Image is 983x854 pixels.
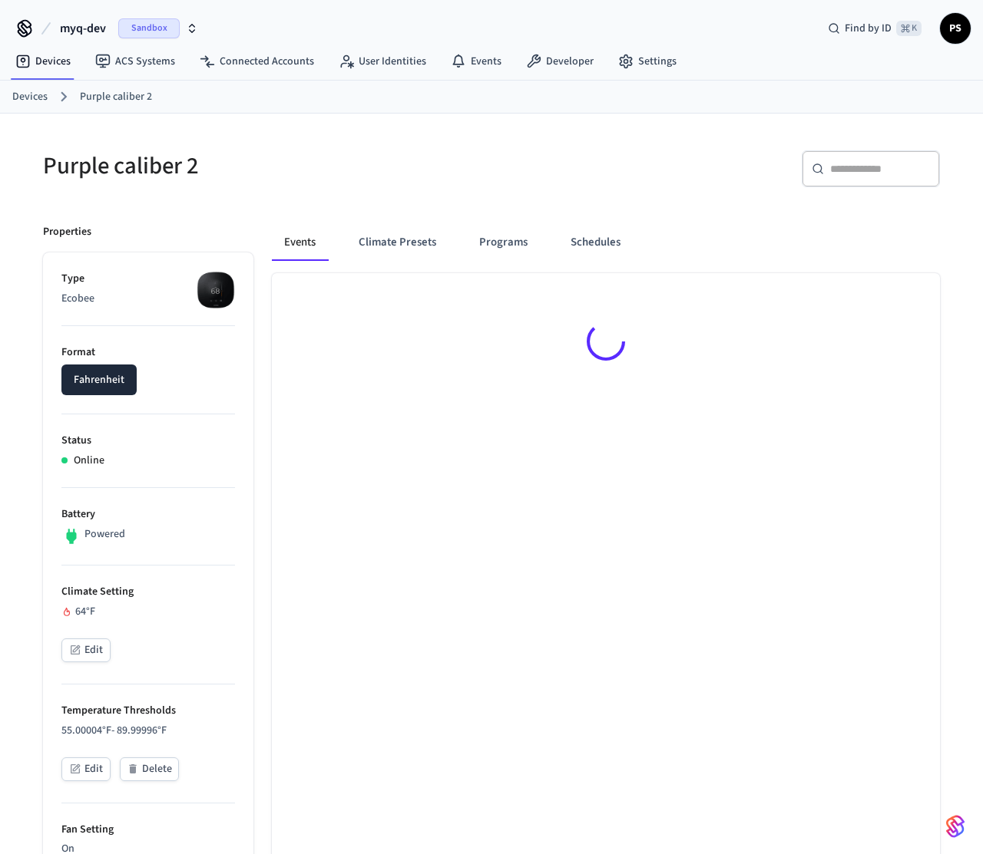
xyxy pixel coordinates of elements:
[61,638,111,662] button: Edit
[3,48,83,75] a: Devices
[61,433,235,449] p: Status
[816,15,934,42] div: Find by ID⌘ K
[74,453,104,469] p: Online
[43,150,482,182] h5: Purple caliber 2
[940,13,971,44] button: PS
[942,15,969,42] span: PS
[61,271,235,287] p: Type
[61,345,235,361] p: Format
[61,703,235,719] p: Temperature Thresholds
[61,506,235,523] p: Battery
[12,89,48,105] a: Devices
[514,48,606,75] a: Developer
[61,757,111,781] button: Edit
[120,757,179,781] button: Delete
[61,604,235,620] div: 64 °F
[558,224,633,261] button: Schedules
[80,89,152,105] a: Purple caliber 2
[845,21,892,36] span: Find by ID
[61,822,235,838] p: Fan Setting
[272,224,328,261] button: Events
[61,364,137,395] button: Fahrenheit
[118,18,180,38] span: Sandbox
[84,526,125,542] p: Powered
[187,48,326,75] a: Connected Accounts
[346,224,448,261] button: Climate Presets
[467,224,540,261] button: Programs
[326,48,439,75] a: User Identities
[60,19,106,38] span: myq-dev
[61,291,235,307] p: Ecobee
[83,48,187,75] a: ACS Systems
[896,21,922,36] span: ⌘ K
[61,584,235,600] p: Climate Setting
[946,814,965,839] img: SeamLogoGradient.69752ec5.svg
[197,271,235,309] img: ecobee_lite_3
[606,48,689,75] a: Settings
[439,48,514,75] a: Events
[43,224,91,240] p: Properties
[61,723,235,739] p: 55.00004 °F - 89.99996 °F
